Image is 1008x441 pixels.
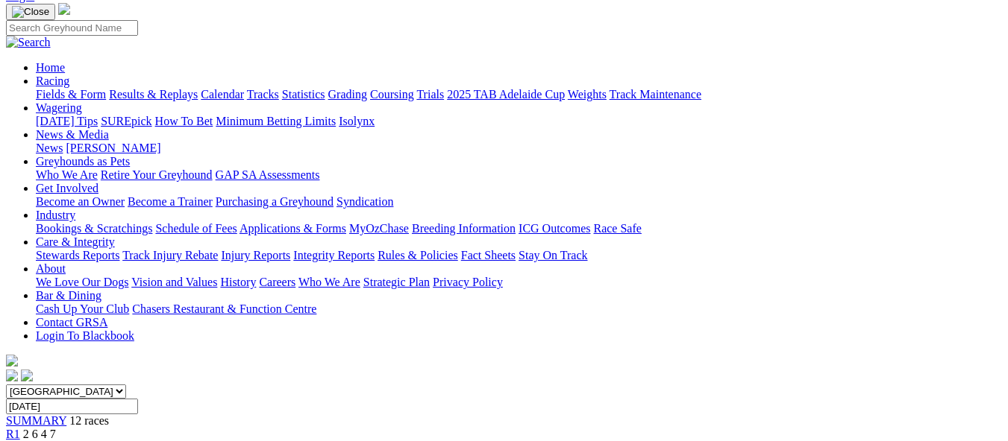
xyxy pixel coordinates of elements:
a: About [36,262,66,275]
div: Get Involved [36,195,1002,209]
a: Industry [36,209,75,221]
a: GAP SA Assessments [216,168,320,181]
a: News & Media [36,128,109,141]
a: Wagering [36,101,82,114]
a: Isolynx [339,115,375,127]
a: Syndication [336,195,393,208]
a: Purchasing a Greyhound [216,195,334,208]
a: Grading [328,88,367,101]
a: Trials [416,88,444,101]
div: Care & Integrity [36,249,1002,262]
a: Careers [259,276,295,288]
a: Track Maintenance [610,88,701,101]
a: History [220,276,256,288]
a: Weights [568,88,607,101]
input: Select date [6,399,138,414]
a: Fields & Form [36,88,106,101]
a: Schedule of Fees [155,222,237,235]
a: [PERSON_NAME] [66,142,160,154]
a: Become an Owner [36,195,125,208]
a: Coursing [370,88,414,101]
a: R1 [6,428,20,440]
a: Login To Blackbook [36,329,134,342]
a: SUREpick [101,115,151,127]
img: Search [6,36,51,49]
span: 12 races [69,414,109,427]
a: Bar & Dining [36,289,101,302]
img: logo-grsa-white.png [58,3,70,15]
a: Cash Up Your Club [36,302,129,315]
button: Toggle navigation [6,4,55,20]
div: Greyhounds as Pets [36,168,1002,182]
a: Bookings & Scratchings [36,222,152,235]
a: Results & Replays [109,88,198,101]
a: Care & Integrity [36,235,115,248]
a: Breeding Information [412,222,516,235]
a: Statistics [282,88,325,101]
a: Minimum Betting Limits [216,115,336,127]
div: Racing [36,88,1002,101]
a: Fact Sheets [461,249,516,261]
a: Racing [36,74,69,87]
a: News [36,142,63,154]
img: twitter.svg [21,369,33,381]
a: Who We Are [36,168,98,181]
a: ICG Outcomes [519,222,590,235]
a: Who We Are [298,276,360,288]
a: Privacy Policy [433,276,503,288]
a: Race Safe [593,222,641,235]
a: MyOzChase [349,222,409,235]
div: Industry [36,222,1002,235]
a: Retire Your Greyhound [101,168,213,181]
a: SUMMARY [6,414,66,427]
img: logo-grsa-white.png [6,355,18,367]
a: Track Injury Rebate [122,249,218,261]
input: Search [6,20,138,36]
a: Stay On Track [519,249,587,261]
span: 2 6 4 7 [23,428,56,440]
a: Vision and Values [131,276,217,288]
a: Tracks [247,88,279,101]
a: Strategic Plan [363,276,430,288]
img: Close [12,6,49,18]
a: Injury Reports [221,249,290,261]
a: Applications & Forms [240,222,346,235]
a: [DATE] Tips [36,115,98,127]
a: How To Bet [155,115,213,127]
div: Bar & Dining [36,302,1002,316]
a: Get Involved [36,182,98,194]
a: Become a Trainer [128,195,213,208]
a: Greyhounds as Pets [36,155,130,168]
img: facebook.svg [6,369,18,381]
a: Home [36,61,65,74]
a: Chasers Restaurant & Function Centre [132,302,316,315]
a: Stewards Reports [36,249,119,261]
a: Integrity Reports [293,249,375,261]
a: Rules & Policies [378,249,458,261]
div: About [36,276,1002,289]
div: Wagering [36,115,1002,128]
a: We Love Our Dogs [36,276,128,288]
div: News & Media [36,142,1002,155]
a: Calendar [201,88,244,101]
a: Contact GRSA [36,316,107,329]
a: 2025 TAB Adelaide Cup [447,88,565,101]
